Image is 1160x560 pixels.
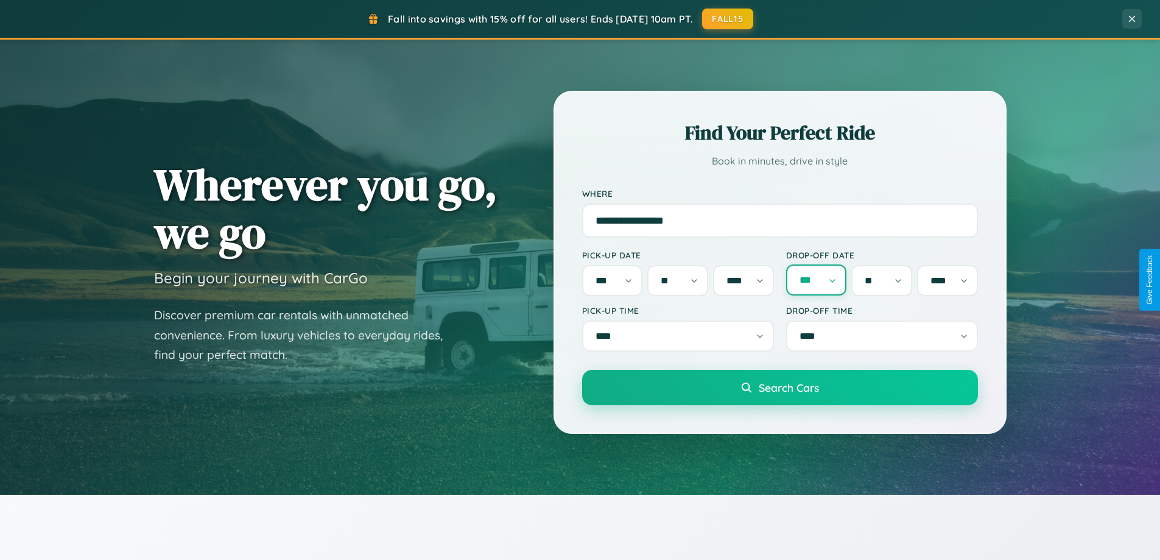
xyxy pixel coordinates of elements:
span: Search Cars [759,381,819,394]
h3: Begin your journey with CarGo [154,269,368,287]
div: Give Feedback [1145,255,1154,305]
span: Fall into savings with 15% off for all users! Ends [DATE] 10am PT. [388,13,693,25]
label: Pick-up Date [582,250,774,260]
button: FALL15 [702,9,753,29]
p: Book in minutes, drive in style [582,152,978,170]
button: Search Cars [582,370,978,405]
label: Where [582,188,978,199]
label: Drop-off Date [786,250,978,260]
h1: Wherever you go, we go [154,160,497,257]
label: Drop-off Time [786,305,978,316]
label: Pick-up Time [582,305,774,316]
p: Discover premium car rentals with unmatched convenience. From luxury vehicles to everyday rides, ... [154,305,459,365]
h2: Find Your Perfect Ride [582,119,978,146]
